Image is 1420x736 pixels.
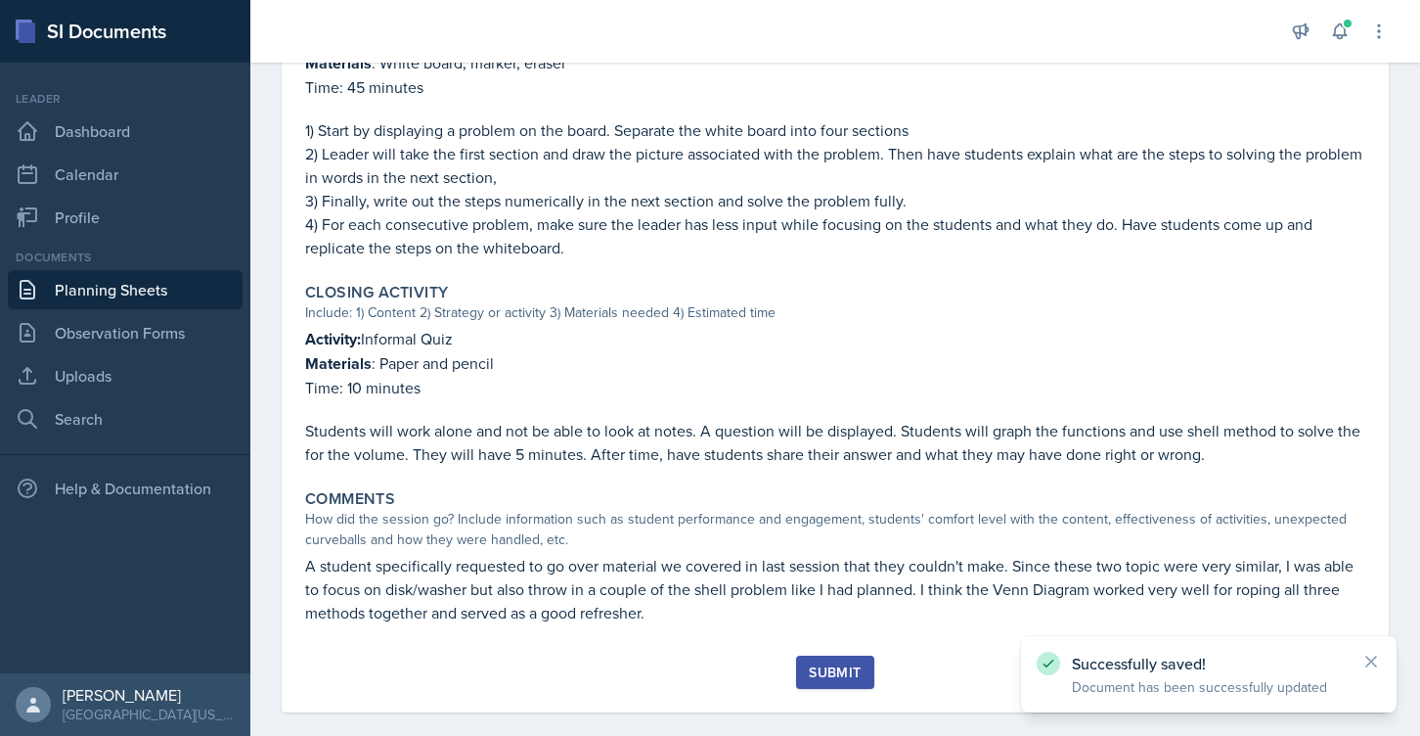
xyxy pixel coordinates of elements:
[8,399,243,438] a: Search
[1072,654,1346,673] p: Successfully saved!
[8,270,243,309] a: Planning Sheets
[8,469,243,508] div: Help & Documentation
[8,313,243,352] a: Observation Forms
[305,351,1365,376] p: : Paper and pencil
[8,198,243,237] a: Profile
[305,554,1365,624] p: A student specifically requested to go over material we covered in last session that they couldn'...
[305,328,361,350] strong: Activity:
[8,90,243,108] div: Leader
[63,705,235,724] div: [GEOGRAPHIC_DATA][US_STATE] in [GEOGRAPHIC_DATA]
[305,419,1365,466] p: Students will work alone and not be able to look at notes. A question will be displayed. Students...
[63,685,235,705] div: [PERSON_NAME]
[305,327,1365,351] p: Informal Quiz
[809,665,861,680] div: Submit
[305,142,1365,189] p: 2) Leader will take the first section and draw the picture associated with the problem. Then have...
[8,249,243,266] div: Documents
[305,376,1365,399] p: Time: 10 minutes
[305,302,1365,323] div: Include: 1) Content 2) Strategy or activity 3) Materials needed 4) Estimated time
[8,155,243,194] a: Calendar
[8,112,243,151] a: Dashboard
[305,352,372,375] strong: Materials
[305,283,448,302] label: Closing Activity
[305,212,1365,259] p: 4) For each consecutive problem, make sure the leader has less input while focusing on the studen...
[305,52,372,74] strong: Materials
[1072,677,1346,697] p: Document has been successfully updated
[305,489,395,509] label: Comments
[796,656,873,689] button: Submit
[305,189,1365,212] p: 3) Finally, write out the steps numerically in the next section and solve the problem fully.
[8,356,243,395] a: Uploads
[305,118,1365,142] p: 1) Start by displaying a problem on the board. Separate the white board into four sections
[305,75,1365,99] p: Time: 45 minutes
[305,51,1365,75] p: : White board, marker, eraser
[305,509,1365,550] div: How did the session go? Include information such as student performance and engagement, students'...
